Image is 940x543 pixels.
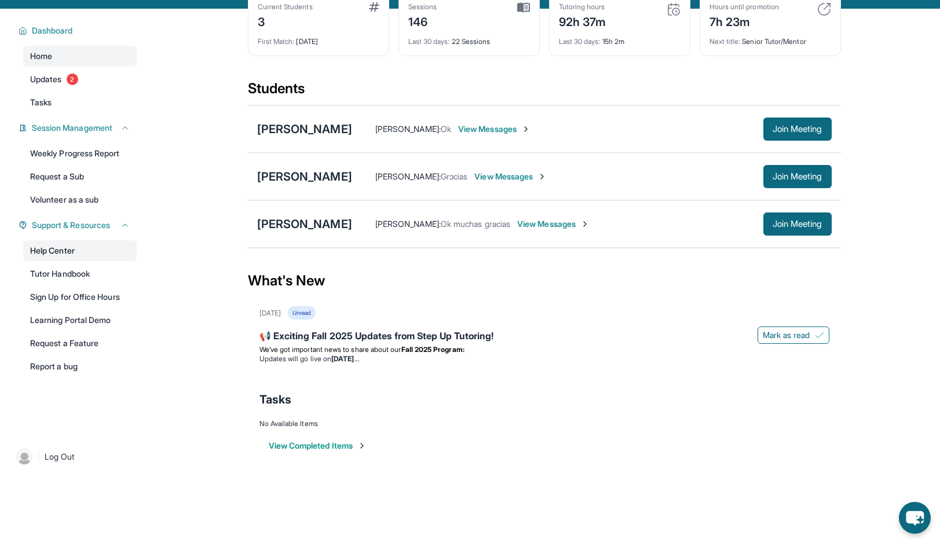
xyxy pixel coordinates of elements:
[23,240,137,261] a: Help Center
[458,123,531,135] span: View Messages
[559,30,681,46] div: 15h 2m
[401,345,464,354] strong: Fall 2025 Program:
[288,306,316,320] div: Unread
[257,168,352,185] div: [PERSON_NAME]
[27,122,130,134] button: Session Management
[23,69,137,90] a: Updates2
[537,172,547,181] img: Chevron-Right
[763,329,810,341] span: Mark as read
[763,212,832,236] button: Join Meeting
[258,12,313,30] div: 3
[30,74,62,85] span: Updates
[375,171,441,181] span: [PERSON_NAME] :
[815,331,824,340] img: Mark as read
[517,218,590,230] span: View Messages
[27,219,130,231] button: Support & Resources
[248,79,841,105] div: Students
[559,2,606,12] div: Tutoring hours
[375,124,441,134] span: [PERSON_NAME] :
[521,124,531,134] img: Chevron-Right
[23,143,137,164] a: Weekly Progress Report
[30,50,52,62] span: Home
[580,219,590,229] img: Chevron-Right
[773,126,822,133] span: Join Meeting
[667,2,681,16] img: card
[709,2,779,12] div: Hours until promotion
[23,333,137,354] a: Request a Feature
[67,74,78,85] span: 2
[375,219,441,229] span: [PERSON_NAME] :
[758,326,829,344] button: Mark as read
[408,12,437,30] div: 146
[763,118,832,141] button: Join Meeting
[248,255,841,306] div: What's New
[257,121,352,137] div: [PERSON_NAME]
[259,391,291,408] span: Tasks
[408,30,530,46] div: 22 Sessions
[773,221,822,228] span: Join Meeting
[369,2,379,12] img: card
[709,12,779,30] div: 7h 23m
[23,46,137,67] a: Home
[517,2,530,13] img: card
[258,2,313,12] div: Current Students
[30,97,52,108] span: Tasks
[16,449,32,465] img: user-img
[441,124,451,134] span: Ok
[441,219,510,229] span: Ok muchas gracias
[37,450,40,464] span: |
[331,354,359,363] strong: [DATE]
[559,12,606,30] div: 92h 37m
[763,165,832,188] button: Join Meeting
[259,329,829,345] div: 📢 Exciting Fall 2025 Updates from Step Up Tutoring!
[32,219,110,231] span: Support & Resources
[32,25,73,36] span: Dashboard
[259,419,829,428] div: No Available Items
[23,166,137,187] a: Request a Sub
[258,37,295,46] span: First Match :
[45,451,75,463] span: Log Out
[773,173,822,180] span: Join Meeting
[12,444,137,469] a: |Log Out
[559,37,601,46] span: Last 30 days :
[269,440,367,452] button: View Completed Items
[709,30,831,46] div: Senior Tutor/Mentor
[23,310,137,331] a: Learning Portal Demo
[899,502,931,534] button: chat-button
[32,122,112,134] span: Session Management
[258,30,379,46] div: [DATE]
[441,171,468,181] span: Grɔcias
[817,2,831,16] img: card
[23,263,137,284] a: Tutor Handbook
[259,309,281,318] div: [DATE]
[474,171,547,182] span: View Messages
[27,25,130,36] button: Dashboard
[709,37,741,46] span: Next title :
[23,189,137,210] a: Volunteer as a sub
[259,354,829,364] li: Updates will go live on
[259,345,401,354] span: We’ve got important news to share about our
[23,92,137,113] a: Tasks
[23,287,137,307] a: Sign Up for Office Hours
[23,356,137,377] a: Report a bug
[408,2,437,12] div: Sessions
[257,216,352,232] div: [PERSON_NAME]
[408,37,450,46] span: Last 30 days :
